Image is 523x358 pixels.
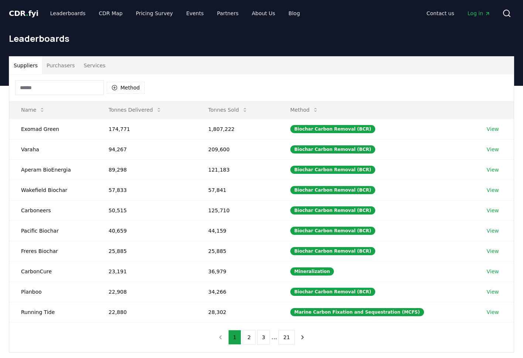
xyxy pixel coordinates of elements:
a: View [487,268,499,275]
div: Biochar Carbon Removal (BCR) [290,227,375,235]
div: Biochar Carbon Removal (BCR) [290,166,375,174]
td: 22,908 [97,281,196,302]
div: Biochar Carbon Removal (BCR) [290,206,375,215]
div: Biochar Carbon Removal (BCR) [290,247,375,255]
td: 174,771 [97,119,196,139]
td: 34,266 [196,281,278,302]
div: Biochar Carbon Removal (BCR) [290,186,375,194]
td: 57,841 [196,180,278,200]
td: 23,191 [97,261,196,281]
td: Varaha [9,139,97,159]
button: Tonnes Delivered [103,102,168,117]
td: 1,807,222 [196,119,278,139]
div: Biochar Carbon Removal (BCR) [290,125,375,133]
a: Leaderboards [44,7,92,20]
a: Partners [211,7,245,20]
button: 3 [257,330,270,345]
td: 28,302 [196,302,278,322]
td: Pacific Biochar [9,220,97,241]
td: 22,880 [97,302,196,322]
td: Running Tide [9,302,97,322]
a: CDR Map [93,7,129,20]
a: View [487,166,499,173]
td: Freres Biochar [9,241,97,261]
a: View [487,186,499,194]
td: Exomad Green [9,119,97,139]
a: Blog [283,7,306,20]
td: 44,159 [196,220,278,241]
button: 1 [228,330,241,345]
td: Planboo [9,281,97,302]
td: Carboneers [9,200,97,220]
a: View [487,288,499,295]
button: Tonnes Sold [202,102,254,117]
td: 40,659 [97,220,196,241]
a: About Us [246,7,281,20]
td: 89,298 [97,159,196,180]
nav: Main [44,7,306,20]
td: 209,600 [196,139,278,159]
td: Wakefield Biochar [9,180,97,200]
div: Biochar Carbon Removal (BCR) [290,145,375,153]
td: 25,885 [196,241,278,261]
td: Aperam BioEnergia [9,159,97,180]
td: 125,710 [196,200,278,220]
div: Biochar Carbon Removal (BCR) [290,288,375,296]
a: View [487,308,499,316]
td: 25,885 [97,241,196,261]
a: Pricing Survey [130,7,179,20]
button: Method [107,82,145,94]
span: CDR fyi [9,9,38,18]
li: ... [271,333,277,342]
td: 121,183 [196,159,278,180]
div: Mineralization [290,267,334,276]
button: 2 [243,330,256,345]
nav: Main [421,7,496,20]
button: 21 [278,330,295,345]
a: View [487,207,499,214]
div: Marine Carbon Fixation and Sequestration (MCFS) [290,308,424,316]
button: next page [296,330,309,345]
a: Events [180,7,209,20]
span: . [26,9,28,18]
a: View [487,247,499,255]
a: View [487,125,499,133]
a: View [487,146,499,153]
a: Log in [462,7,496,20]
td: 50,515 [97,200,196,220]
button: Services [79,57,110,74]
td: 57,833 [97,180,196,200]
td: 94,267 [97,139,196,159]
button: Name [15,102,51,117]
td: 36,979 [196,261,278,281]
a: CDR.fyi [9,8,38,18]
a: Contact us [421,7,460,20]
td: CarbonCure [9,261,97,281]
button: Method [284,102,325,117]
span: Log in [468,10,490,17]
h1: Leaderboards [9,33,514,44]
button: Purchasers [42,57,79,74]
a: View [487,227,499,234]
button: Suppliers [9,57,42,74]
